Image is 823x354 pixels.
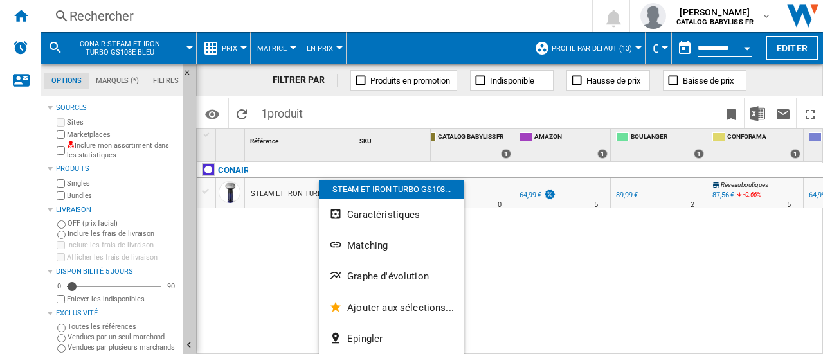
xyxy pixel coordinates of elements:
[347,302,454,314] span: Ajouter aux sélections...
[319,323,464,354] button: Epingler...
[347,240,388,251] span: Matching
[347,333,383,344] span: Epingler
[319,261,464,292] button: Graphe d'évolution
[319,230,464,261] button: Matching
[347,209,420,220] span: Caractéristiques
[319,292,464,323] button: Ajouter aux sélections...
[319,180,464,199] div: STEAM ET IRON TURBO GS108...
[347,270,429,282] span: Graphe d'évolution
[319,199,464,230] button: Caractéristiques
